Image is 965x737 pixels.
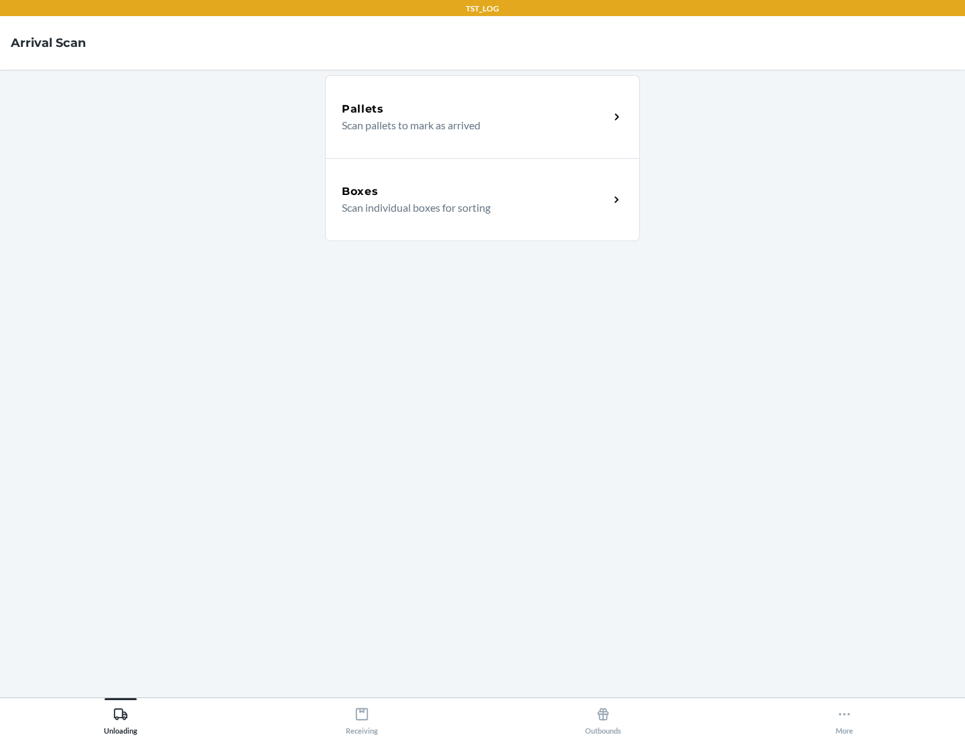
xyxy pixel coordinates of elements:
div: Outbounds [585,701,621,735]
h5: Pallets [342,101,384,117]
div: Unloading [104,701,137,735]
div: Receiving [346,701,378,735]
p: Scan individual boxes for sorting [342,200,598,216]
p: Scan pallets to mark as arrived [342,117,598,133]
a: BoxesScan individual boxes for sorting [325,158,640,241]
div: More [836,701,853,735]
h4: Arrival Scan [11,34,86,52]
button: More [724,698,965,735]
button: Receiving [241,698,482,735]
h5: Boxes [342,184,379,200]
p: TST_LOG [466,3,499,15]
a: PalletsScan pallets to mark as arrived [325,75,640,158]
button: Outbounds [482,698,724,735]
